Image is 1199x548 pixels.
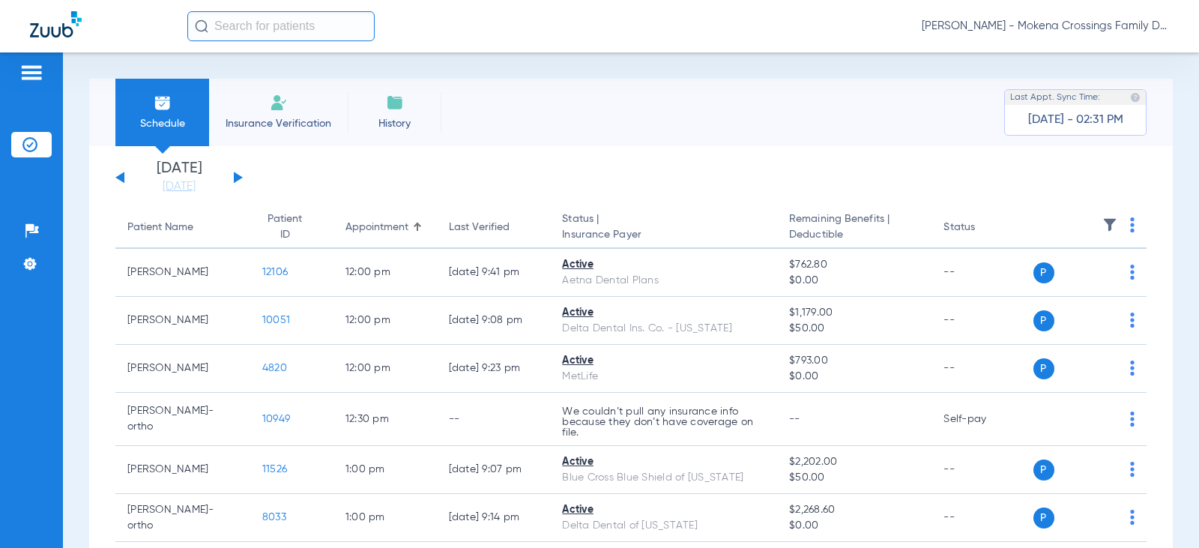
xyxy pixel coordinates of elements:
div: Patient ID [262,211,321,243]
span: P [1033,460,1054,481]
th: Remaining Benefits | [777,207,931,249]
span: $0.00 [789,369,919,385]
td: [PERSON_NAME]-ortho [115,494,250,542]
div: Appointment [345,220,408,235]
td: 1:00 PM [333,446,437,494]
td: 1:00 PM [333,494,437,542]
td: [PERSON_NAME] [115,297,250,345]
img: group-dot-blue.svg [1130,217,1135,232]
div: Patient Name [127,220,238,235]
span: Schedule [127,116,198,131]
td: [PERSON_NAME] [115,446,250,494]
div: Active [562,454,765,470]
span: $2,202.00 [789,454,919,470]
span: 11526 [262,464,287,475]
td: -- [931,446,1033,494]
td: [DATE] 9:23 PM [437,345,551,393]
img: filter.svg [1102,217,1117,232]
span: 4820 [262,363,287,373]
img: group-dot-blue.svg [1130,462,1135,477]
p: We couldn’t pull any insurance info because they don’t have coverage on file. [562,406,765,438]
td: [DATE] 9:41 PM [437,249,551,297]
img: last sync help info [1130,92,1141,103]
li: [DATE] [134,161,224,194]
td: [PERSON_NAME] [115,345,250,393]
div: MetLife [562,369,765,385]
td: -- [931,494,1033,542]
td: [PERSON_NAME] [115,249,250,297]
div: Last Verified [449,220,539,235]
span: P [1033,310,1054,331]
div: Last Verified [449,220,510,235]
td: [DATE] 9:08 PM [437,297,551,345]
span: $2,268.60 [789,502,919,518]
a: [DATE] [134,179,224,194]
td: 12:00 PM [333,297,437,345]
span: $793.00 [789,353,919,369]
span: P [1033,358,1054,379]
span: 8033 [262,512,286,523]
span: 12106 [262,267,288,277]
span: Insurance Verification [220,116,336,131]
td: Self-pay [931,393,1033,446]
span: 10949 [262,414,290,424]
td: -- [931,297,1033,345]
div: Delta Dental Ins. Co. - [US_STATE] [562,321,765,337]
span: [DATE] - 02:31 PM [1028,112,1123,127]
div: Blue Cross Blue Shield of [US_STATE] [562,470,765,486]
td: -- [437,393,551,446]
img: History [386,94,404,112]
span: $1,179.00 [789,305,919,321]
img: group-dot-blue.svg [1130,510,1135,525]
span: $50.00 [789,321,919,337]
span: $762.80 [789,257,919,273]
th: Status | [550,207,777,249]
img: Zuub Logo [30,11,82,37]
div: Active [562,305,765,321]
span: 10051 [262,315,290,325]
td: -- [931,345,1033,393]
td: 12:00 PM [333,345,437,393]
span: $50.00 [789,470,919,486]
span: $0.00 [789,518,919,534]
img: group-dot-blue.svg [1130,412,1135,427]
img: group-dot-blue.svg [1130,265,1135,280]
div: Patient Name [127,220,193,235]
img: Schedule [154,94,172,112]
span: P [1033,508,1054,529]
img: group-dot-blue.svg [1130,361,1135,376]
img: Search Icon [195,19,208,33]
span: -- [789,414,800,424]
td: [DATE] 9:14 PM [437,494,551,542]
td: [DATE] 9:07 PM [437,446,551,494]
div: Patient ID [262,211,308,243]
td: -- [931,249,1033,297]
td: 12:30 PM [333,393,437,446]
div: Delta Dental of [US_STATE] [562,518,765,534]
div: Active [562,502,765,518]
span: P [1033,262,1054,283]
div: Aetna Dental Plans [562,273,765,289]
span: [PERSON_NAME] - Mokena Crossings Family Dental [922,19,1169,34]
td: [PERSON_NAME]-ortho [115,393,250,446]
span: Deductible [789,227,919,243]
div: Active [562,257,765,273]
td: 12:00 PM [333,249,437,297]
div: Appointment [345,220,425,235]
span: History [359,116,430,131]
th: Status [931,207,1033,249]
span: Last Appt. Sync Time: [1010,90,1100,105]
span: Insurance Payer [562,227,765,243]
input: Search for patients [187,11,375,41]
img: group-dot-blue.svg [1130,313,1135,328]
img: hamburger-icon [19,64,43,82]
img: Manual Insurance Verification [270,94,288,112]
div: Active [562,353,765,369]
span: $0.00 [789,273,919,289]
